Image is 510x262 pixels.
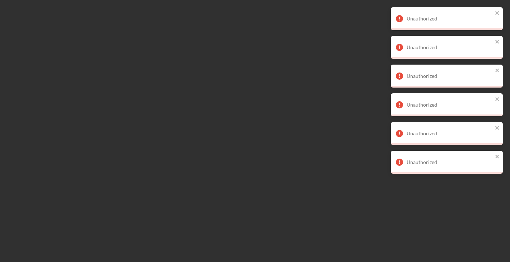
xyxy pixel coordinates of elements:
[407,16,493,22] div: Unauthorized
[407,73,493,79] div: Unauthorized
[495,67,500,74] button: close
[407,131,493,136] div: Unauthorized
[495,154,500,160] button: close
[495,96,500,103] button: close
[495,39,500,46] button: close
[407,159,493,165] div: Unauthorized
[407,102,493,108] div: Unauthorized
[495,125,500,132] button: close
[407,45,493,50] div: Unauthorized
[495,10,500,17] button: close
